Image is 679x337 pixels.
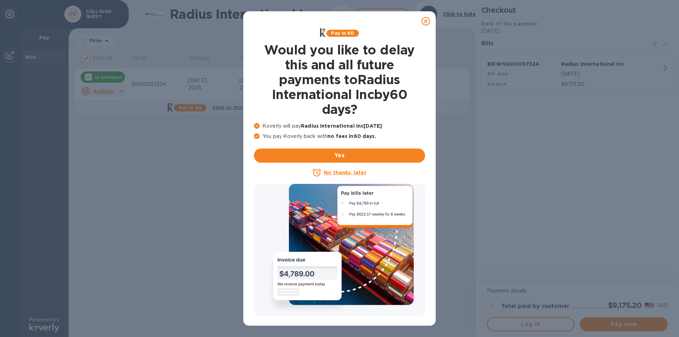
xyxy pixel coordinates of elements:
b: no fees in 60 days . [327,133,376,139]
b: Pay in 60 [331,30,354,36]
p: You pay Koverly back with [254,133,425,140]
u: No thanks, later [324,170,366,175]
h1: Would you like to delay this and all future payments to Radius International Inc by 60 days ? [254,42,425,117]
b: Radius International Inc [DATE] [301,123,382,129]
button: Yes [254,149,425,163]
span: Yes [260,151,419,160]
p: Koverly will pay [254,122,425,130]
